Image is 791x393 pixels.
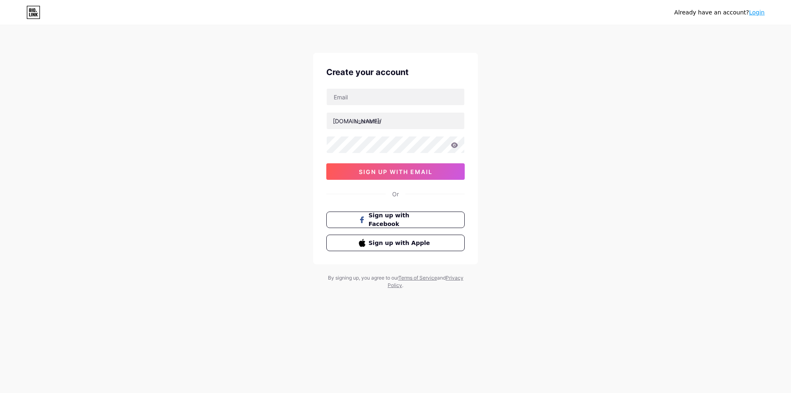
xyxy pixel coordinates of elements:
div: Already have an account? [674,8,765,17]
span: Sign up with Apple [369,239,433,247]
div: [DOMAIN_NAME]/ [333,117,381,125]
button: Sign up with Facebook [326,212,465,228]
a: Login [749,9,765,16]
button: Sign up with Apple [326,235,465,251]
div: Or [392,190,399,198]
a: Terms of Service [398,275,437,281]
div: By signing up, you agree to our and . [325,274,466,289]
div: Create your account [326,66,465,78]
input: Email [327,89,464,105]
button: sign up with email [326,163,465,180]
span: Sign up with Facebook [369,211,433,228]
span: sign up with email [359,168,433,175]
input: username [327,113,464,129]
